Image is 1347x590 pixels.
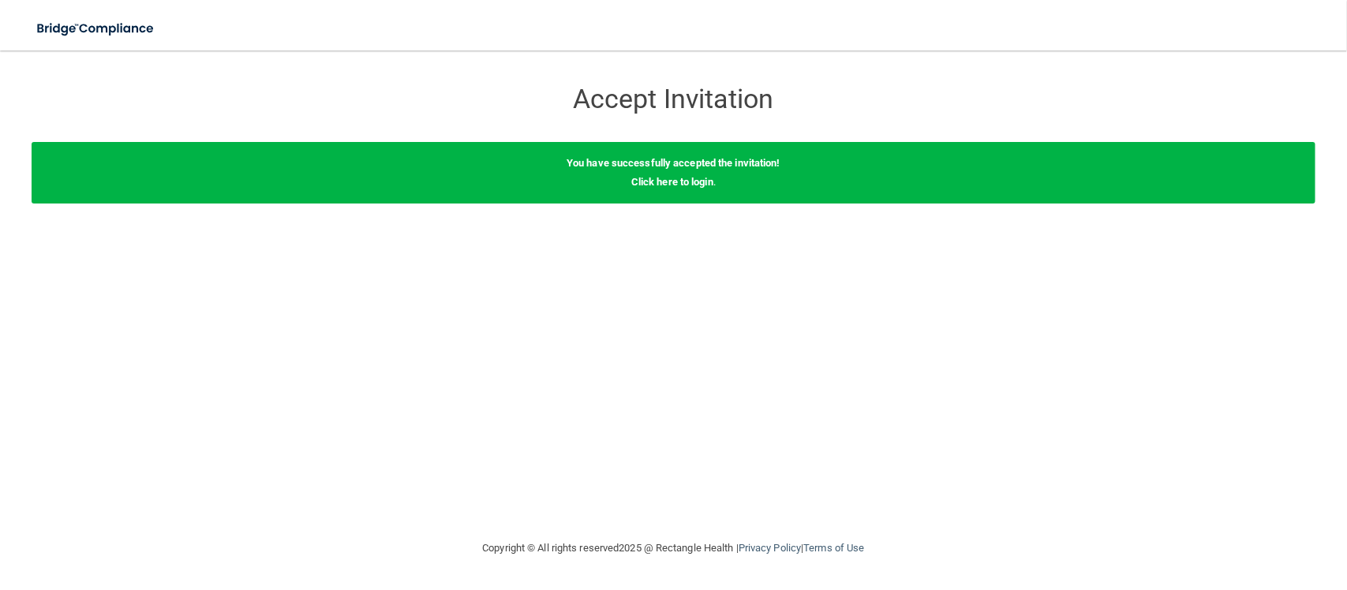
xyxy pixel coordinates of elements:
[386,523,962,573] div: Copyright © All rights reserved 2025 @ Rectangle Health | |
[386,84,962,114] h3: Accept Invitation
[24,13,169,45] img: bridge_compliance_login_screen.278c3ca4.svg
[739,542,801,554] a: Privacy Policy
[32,142,1315,204] div: .
[567,157,780,169] b: You have successfully accepted the invitation!
[803,542,864,554] a: Terms of Use
[631,176,713,188] a: Click here to login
